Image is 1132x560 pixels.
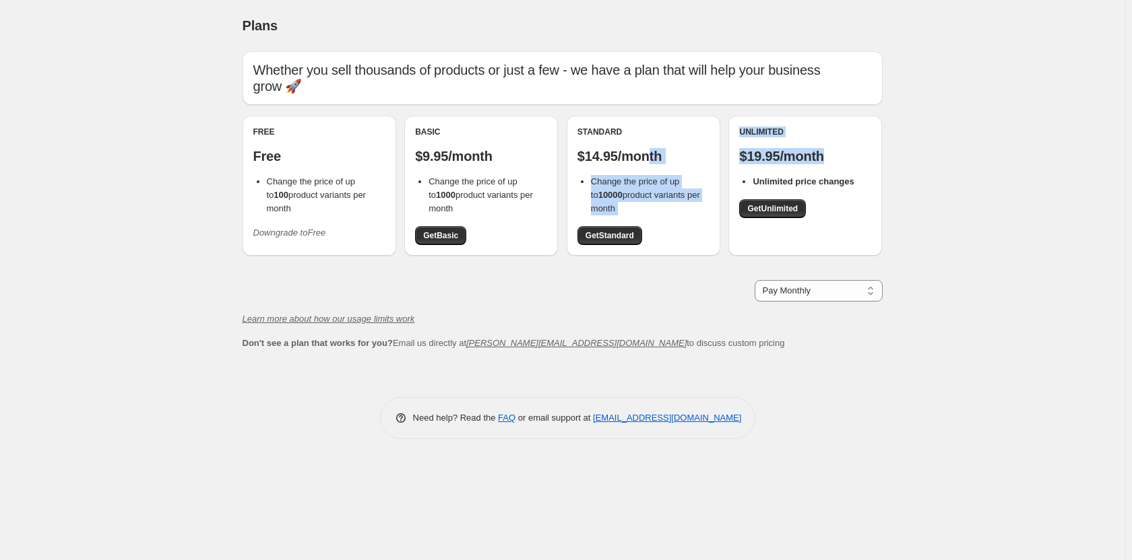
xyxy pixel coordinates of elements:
[593,413,741,423] a: [EMAIL_ADDRESS][DOMAIN_NAME]
[436,190,455,200] b: 1000
[243,338,785,348] span: Email us directly at to discuss custom pricing
[577,226,642,245] a: GetStandard
[739,148,871,164] p: $19.95/month
[243,338,393,348] b: Don't see a plan that works for you?
[739,127,871,137] div: Unlimited
[598,190,623,200] b: 10000
[243,18,278,33] span: Plans
[577,127,710,137] div: Standard
[515,413,593,423] span: or email support at
[498,413,515,423] a: FAQ
[753,176,854,186] b: Unlimited price changes
[415,127,547,137] div: Basic
[586,230,634,241] span: Get Standard
[423,230,458,241] span: Get Basic
[274,190,288,200] b: 100
[577,148,710,164] p: $14.95/month
[591,176,700,213] span: Change the price of up to product variants per month
[429,176,533,213] span: Change the price of up to product variants per month
[253,62,872,94] p: Whether you sell thousands of products or just a few - we have a plan that will help your busines...
[253,228,326,238] i: Downgrade to Free
[466,338,687,348] a: [PERSON_NAME][EMAIL_ADDRESS][DOMAIN_NAME]
[415,148,547,164] p: $9.95/month
[245,222,334,244] button: Downgrade toFree
[243,314,415,324] a: Learn more about how our usage limits work
[413,413,499,423] span: Need help? Read the
[267,176,366,213] span: Change the price of up to product variants per month
[739,199,806,218] a: GetUnlimited
[253,148,385,164] p: Free
[415,226,466,245] a: GetBasic
[747,203,798,214] span: Get Unlimited
[253,127,385,137] div: Free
